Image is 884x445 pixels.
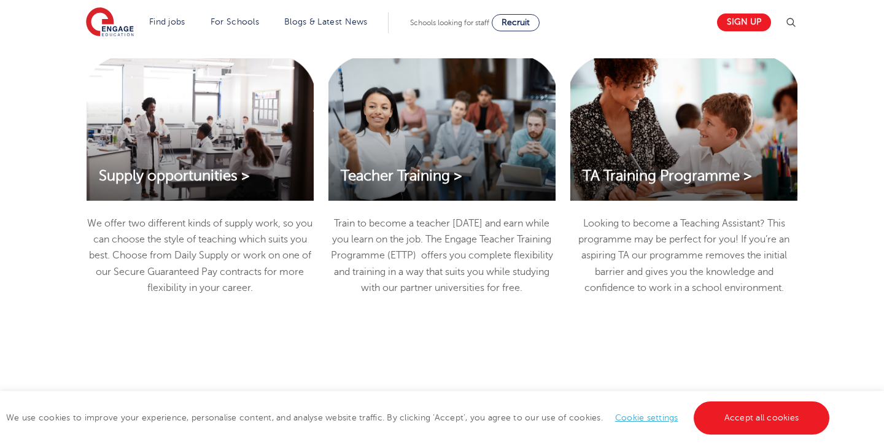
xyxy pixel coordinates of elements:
[328,215,556,296] p: Train to become a teacher [DATE] and earn while you learn on the job. The Engage Teacher Training...
[583,168,752,184] span: TA Training Programme >
[284,17,368,26] a: Blogs & Latest News
[410,18,489,27] span: Schools looking for staff
[717,14,771,31] a: Sign up
[570,168,764,185] a: TA Training Programme >
[87,218,312,293] span: We offer two different kinds of supply work, so you can choose the style of teaching which suits ...
[492,14,540,31] a: Recruit
[6,413,832,422] span: We use cookies to improve your experience, personalise content, and analyse website traffic. By c...
[86,7,134,38] img: Engage Education
[694,401,830,435] a: Accept all cookies
[502,18,530,27] span: Recruit
[341,168,462,184] span: Teacher Training >
[149,17,185,26] a: Find jobs
[87,168,262,185] a: Supply opportunities >
[328,168,475,185] a: Teacher Training >
[615,413,678,422] a: Cookie settings
[570,215,797,296] p: Looking to become a Teaching Assistant? This programme may be perfect for you! If you’re an aspir...
[99,168,250,184] span: Supply opportunities >
[211,17,259,26] a: For Schools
